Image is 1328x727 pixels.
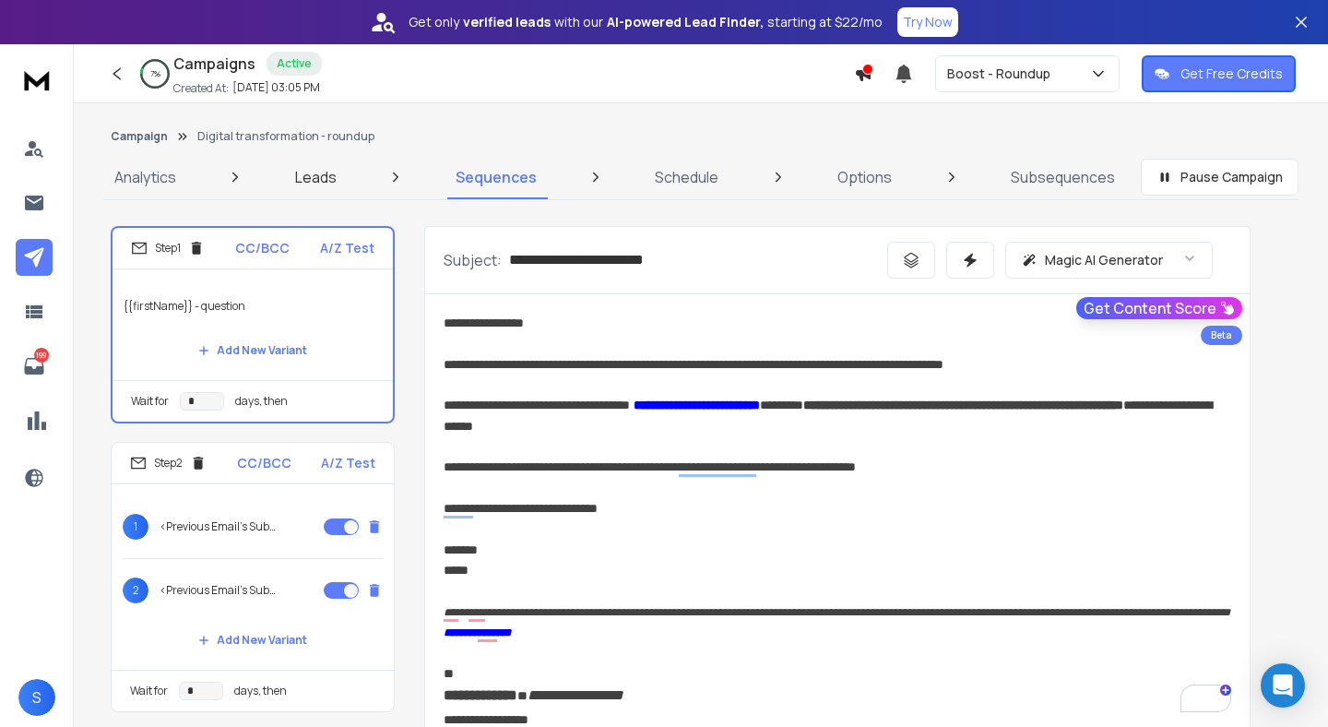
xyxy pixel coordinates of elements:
[445,155,548,199] a: Sequences
[826,155,903,199] a: Options
[897,7,958,37] button: Try Now
[295,166,337,188] p: Leads
[123,578,148,603] span: 2
[409,13,883,31] p: Get only with our starting at $22/mo
[1000,155,1126,199] a: Subsequences
[284,155,348,199] a: Leads
[173,53,255,75] h1: Campaigns
[607,13,764,31] strong: AI-powered Lead Finder,
[1045,251,1163,269] p: Magic AI Generator
[197,129,374,144] p: Digital transformation - roundup
[34,348,49,363] p: 199
[130,455,207,471] div: Step 2
[267,52,322,76] div: Active
[456,166,537,188] p: Sequences
[235,394,288,409] p: days, then
[947,65,1058,83] p: Boost - Roundup
[237,454,291,472] p: CC/BCC
[234,684,287,698] p: days, then
[903,13,953,31] p: Try Now
[123,514,148,540] span: 1
[184,622,322,659] button: Add New Variant
[130,684,168,698] p: Wait for
[18,679,55,716] button: S
[184,332,322,369] button: Add New Variant
[16,348,53,385] a: 199
[1180,65,1283,83] p: Get Free Credits
[18,63,55,97] img: logo
[320,239,374,257] p: A/Z Test
[124,280,382,332] p: {{firstName}} - question
[1005,242,1213,279] button: Magic AI Generator
[232,80,320,95] p: [DATE] 03:05 PM
[1201,326,1242,345] div: Beta
[837,166,892,188] p: Options
[103,155,187,199] a: Analytics
[444,249,502,271] p: Subject:
[131,240,205,256] div: Step 1
[111,226,395,423] li: Step1CC/BCCA/Z Test{{firstName}} - questionAdd New VariantWait fordays, then
[644,155,729,199] a: Schedule
[111,129,168,144] button: Campaign
[111,442,395,712] li: Step2CC/BCCA/Z Test1<Previous Email's Subject>2<Previous Email's Subject>Add New VariantWait ford...
[1261,663,1305,708] div: Open Intercom Messenger
[160,519,278,534] p: <Previous Email's Subject>
[150,68,160,79] p: 7 %
[114,166,176,188] p: Analytics
[655,166,718,188] p: Schedule
[173,81,229,96] p: Created At:
[1142,55,1296,92] button: Get Free Credits
[321,454,375,472] p: A/Z Test
[1011,166,1115,188] p: Subsequences
[131,394,169,409] p: Wait for
[1141,159,1298,196] button: Pause Campaign
[235,239,290,257] p: CC/BCC
[160,583,278,598] p: <Previous Email's Subject>
[463,13,551,31] strong: verified leads
[1076,297,1242,319] button: Get Content Score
